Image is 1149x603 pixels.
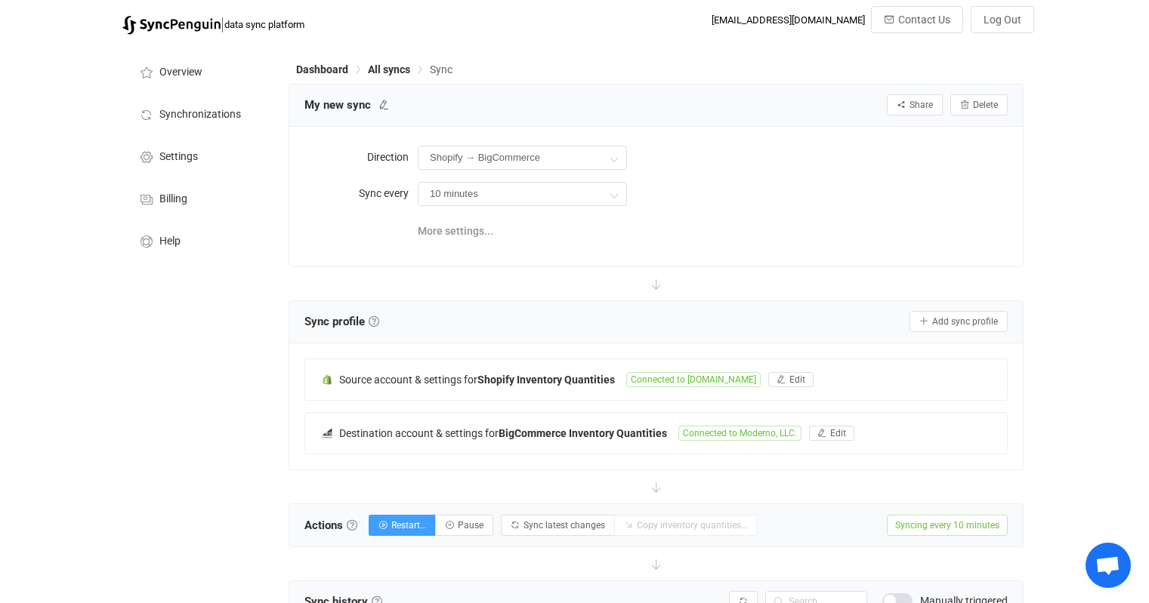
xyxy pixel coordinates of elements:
[159,66,202,78] span: Overview
[296,63,348,75] span: Dashboard
[159,235,181,248] span: Help
[887,515,1008,536] span: Syncing every 10 minutes
[304,178,418,208] label: Sync every
[871,6,963,33] button: Contact Us
[304,310,379,333] span: Sync profile
[159,151,198,163] span: Settings
[339,374,477,386] span: Source account & settings for
[984,14,1021,26] span: Log Out
[678,426,802,441] span: Connected to Moderno, LLC.
[369,515,436,536] button: Restart…
[626,372,761,387] span: Connected to [DOMAIN_NAME]
[830,428,846,438] span: Edit
[458,520,483,531] span: Pause
[224,19,304,30] span: data sync platform
[501,515,615,536] button: Sync latest changes
[320,426,334,440] img: big-commerce.png
[122,134,273,177] a: Settings
[712,14,865,26] div: [EMAIL_ADDRESS][DOMAIN_NAME]
[973,100,998,110] span: Delete
[768,372,814,387] button: Edit
[910,311,1008,332] button: Add sync profile
[391,520,426,531] span: Restart…
[304,514,357,537] span: Actions
[524,520,605,531] span: Sync latest changes
[296,64,452,75] div: Breadcrumb
[430,63,452,75] span: Sync
[122,50,273,92] a: Overview
[320,373,334,386] img: shopify.png
[809,426,854,441] button: Edit
[614,515,757,536] button: Copy inventory quantities…
[950,94,1008,115] button: Delete
[477,374,615,386] b: Shopify Inventory Quantities
[159,109,241,121] span: Synchronizations
[221,14,224,35] span: |
[499,427,667,439] b: BigCommerce Inventory Quantities
[122,177,273,219] a: Billing
[898,14,950,26] span: Contact Us
[418,182,627,206] input: Model
[159,193,187,205] span: Billing
[368,63,410,75] span: All syncs
[910,100,933,110] span: Share
[304,94,371,116] span: My new sync
[122,92,273,134] a: Synchronizations
[435,515,493,536] button: Pause
[932,316,998,327] span: Add sync profile
[789,374,805,385] span: Edit
[887,94,943,115] button: Share
[971,6,1034,33] button: Log Out
[122,14,304,35] a: |data sync platform
[304,142,418,172] label: Direction
[637,520,747,531] span: Copy inventory quantities…
[122,16,221,35] img: syncpenguin.svg
[418,216,493,246] span: More settings...
[1086,543,1131,588] a: Open chat
[122,219,273,261] a: Help
[418,146,627,170] input: Model
[339,427,499,439] span: Destination account & settings for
